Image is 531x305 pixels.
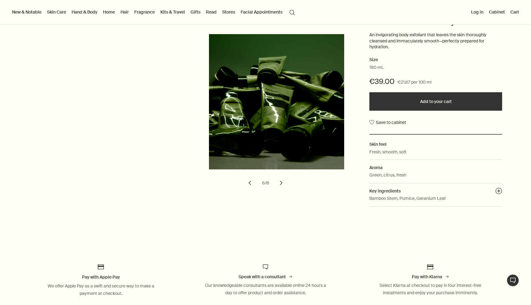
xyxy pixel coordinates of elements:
[470,8,485,16] button: Log in
[11,8,43,16] button: New & Notable
[82,274,120,280] span: Pay with Apple Pay
[221,8,236,16] button: Stores
[369,141,502,148] h2: Skin feel
[369,56,502,64] h2: Size
[369,117,406,128] button: Save to cabinet
[369,164,502,171] h2: Aroma
[369,149,407,155] p: Fresh, smooth, soft
[369,172,406,178] p: Green, citrus, fresh
[369,92,502,111] button: Add to your cart - €39.00
[177,22,354,190] div: Geranium Leaf Body Scrub
[204,282,327,297] div: Our knowledgeable consultants are available online 24 hours a day to offer product and order assi...
[211,22,346,182] img: Back of Geranium Leaf Body Scrub in green tube
[39,283,162,297] div: We offer Apple Pay as a swift and secure way to make a payment at checkout.
[369,195,446,202] p: Bamboo Stem, Pumice, Geranium Leaf
[398,79,431,86] span: €21.67 per 100 ml
[495,188,502,196] button: Key ingredients
[239,8,284,16] a: Facial Appointments
[509,8,520,16] button: Cart
[102,8,116,16] a: Home
[189,8,202,16] a: Gifts
[274,176,288,190] button: next slide
[238,274,286,279] span: Speak with a consultant
[133,8,156,16] a: Fragrance
[159,8,186,16] a: Kits & Travel
[287,6,298,18] button: Open search
[488,8,506,16] a: Cabinet
[412,274,442,279] span: Pay with Klarna
[46,8,67,16] a: Skin Care
[369,65,384,71] span: 180 mL
[354,263,506,297] a: Card IconPay with KlarnaSelect Klarna at checkout to pay in four interest-free instalments and en...
[97,263,104,271] img: Card Icon
[262,263,269,271] img: Chat box icon
[507,274,519,287] button: Chat en direct
[369,77,395,86] span: €39.00
[119,8,130,16] a: Hair
[369,188,401,194] span: Key ingredients
[427,263,434,271] img: Card Icon
[243,176,257,190] button: previous slide
[369,282,492,297] div: Select Klarna at checkout to pay in four interest-free instalments and enjoy your purchase immine...
[189,263,342,297] a: Chat box iconSpeak with a consultantOur knowledgeable consultants are available online 24 hours a...
[369,32,502,50] p: An invigorating body exfoliant that leaves the skin thoroughly cleansed and immaculately smooth—p...
[205,8,218,16] a: Read
[70,8,99,16] a: Hand & Body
